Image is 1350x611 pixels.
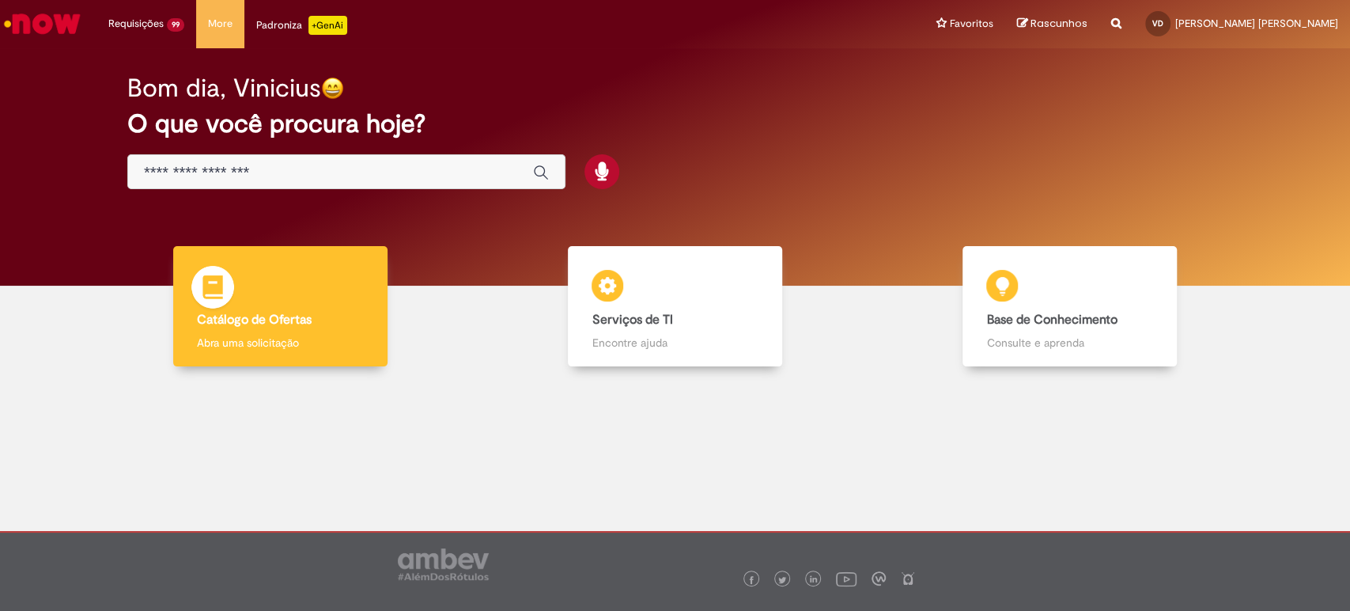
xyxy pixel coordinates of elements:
[321,77,344,100] img: happy-face.png
[208,16,233,32] span: More
[986,335,1152,351] p: Consulte e aprenda
[197,335,363,351] p: Abra uma solicitação
[127,74,321,102] h2: Bom dia, Vinicius
[836,568,857,589] img: logo_footer_youtube.png
[1030,16,1087,31] span: Rascunhos
[950,16,993,32] span: Favoritos
[167,18,184,32] span: 99
[592,312,672,328] b: Serviços de TI
[127,110,1223,138] h2: O que você procura hoje?
[308,16,347,35] p: +GenAi
[1175,17,1338,30] span: [PERSON_NAME] [PERSON_NAME]
[398,548,489,580] img: logo_footer_ambev_rotulo_gray.png
[901,571,915,586] img: logo_footer_naosei.png
[872,246,1267,367] a: Base de Conhecimento Consulte e aprenda
[747,576,755,584] img: logo_footer_facebook.png
[592,335,758,351] p: Encontre ajuda
[810,575,818,585] img: logo_footer_linkedin.png
[197,312,312,328] b: Catálogo de Ofertas
[83,246,478,367] a: Catálogo de Ofertas Abra uma solicitação
[778,576,786,584] img: logo_footer_twitter.png
[256,16,347,35] div: Padroniza
[872,571,886,586] img: logo_footer_workplace.png
[986,312,1117,328] b: Base de Conhecimento
[1017,17,1087,32] a: Rascunhos
[108,16,164,32] span: Requisições
[478,246,872,367] a: Serviços de TI Encontre ajuda
[2,8,83,40] img: ServiceNow
[1152,18,1163,28] span: VD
